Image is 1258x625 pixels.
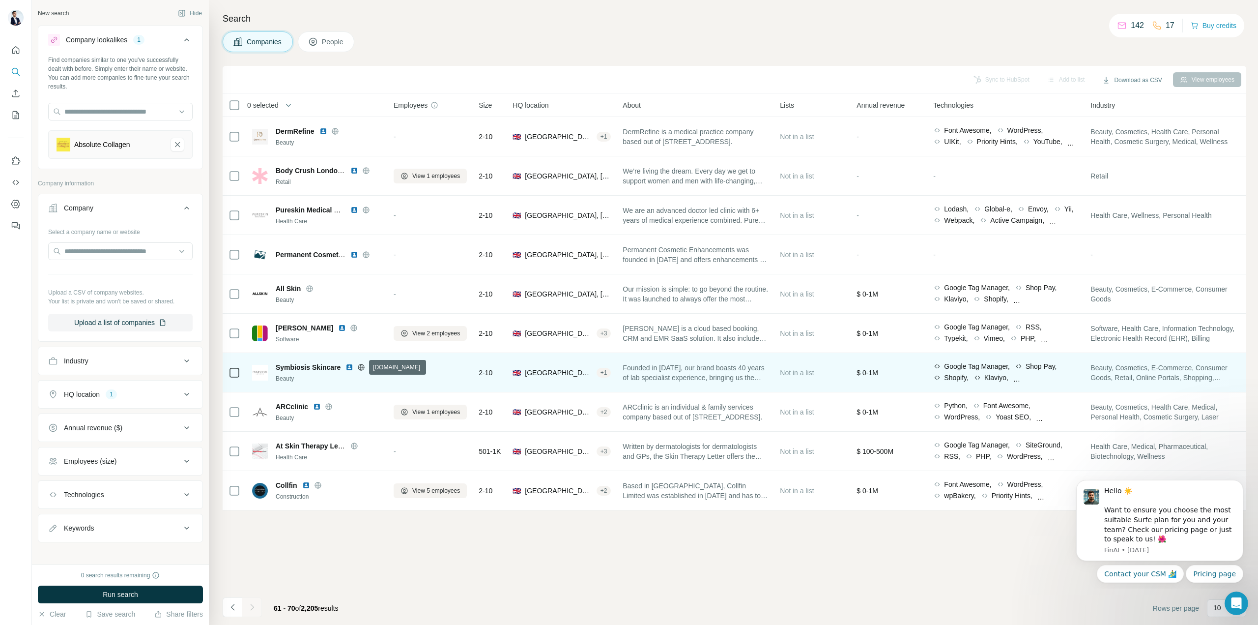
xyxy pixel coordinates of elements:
span: [GEOGRAPHIC_DATA], [GEOGRAPHIC_DATA] [525,289,611,299]
span: Not in a list [780,133,814,141]
span: - [857,251,859,259]
span: Yii, [1064,204,1074,214]
span: - [394,251,396,259]
span: Google Tag Manager, [944,361,1010,371]
span: results [274,604,339,612]
span: We’re living the dream. Every day we get to support women and men with life-changing, confidence-... [623,166,768,186]
div: Technologies [64,490,104,500]
span: Not in a list [780,487,814,495]
div: Beauty [276,414,382,422]
span: Body Crush London Aesthetics [276,167,378,175]
span: RSS, [944,451,960,461]
button: My lists [8,106,24,124]
span: Retail [1090,171,1108,181]
span: Industry [1090,100,1115,110]
div: Health Care [276,453,382,462]
span: Not in a list [780,369,814,377]
span: View 1 employees [412,408,460,417]
span: $ 0-1M [857,369,878,377]
img: Avatar [8,10,24,26]
div: 1 [106,390,117,399]
span: Shopify, [984,294,1008,304]
span: WordPress, [1007,451,1043,461]
span: [GEOGRAPHIC_DATA], [GEOGRAPHIC_DATA], [GEOGRAPHIC_DATA] [525,486,592,496]
img: Logo of ARCclinic [252,406,268,417]
span: Not in a list [780,447,814,455]
span: 501-1K [479,446,501,456]
span: Shopify, [944,373,969,383]
h4: Search [223,12,1246,26]
span: 🇬🇧 [513,328,521,338]
img: Logo of Collums [252,326,268,341]
span: Priority Hints, [977,137,1018,147]
span: 2-10 [479,250,492,260]
span: Priority Hints, [992,491,1032,501]
img: Logo of Pureskin Medical Cosmetics Clinic「璞新」 [252,208,268,223]
span: We are an advanced doctor led clinic with 6+ years of medical experience combined. Pure Skin offe... [623,206,768,225]
span: $ 100-500M [857,447,893,455]
span: Software, Health Care, Information Technology, Electronic Health Record (EHR), Billing [1090,324,1236,343]
span: Global-e, [984,204,1012,214]
span: [GEOGRAPHIC_DATA], [GEOGRAPHIC_DATA] [525,368,592,378]
div: Keywords [64,523,94,533]
span: 🇬🇧 [513,289,521,299]
span: 🇬🇧 [513,171,521,181]
span: 🇬🇧 [513,368,521,378]
p: Company information [38,179,203,188]
span: Not in a list [780,290,814,298]
span: $ 0-1M [857,487,878,495]
button: Use Surfe on LinkedIn [8,152,24,170]
button: Company [38,196,202,224]
span: [GEOGRAPHIC_DATA], [GEOGRAPHIC_DATA] [525,171,611,181]
p: 142 [1131,20,1144,31]
button: Keywords [38,516,202,540]
span: Beauty, Cosmetics, Health Care, Personal Health, Cosmetic Surgery, Medical, Wellness [1090,127,1236,147]
span: Permanent Cosmetic Enhancements was founded in [DATE] and offers enhancements for your Eyebrows, ... [623,245,768,265]
img: Absolute Collagen-logo [57,138,70,151]
button: Company lookalikes1 [38,28,202,56]
img: LinkedIn logo [338,324,346,332]
button: View 2 employees [394,326,467,341]
p: 10 [1213,603,1221,613]
span: Beauty, Cosmetics, E-Commerce, Consumer Goods [1090,284,1236,304]
span: PHP, [976,451,991,461]
span: [GEOGRAPHIC_DATA], [GEOGRAPHIC_DATA] [525,407,592,417]
span: WordPress, [1007,479,1043,489]
span: Health Care, Medical, Pharmaceutical, Biotechnology, Wellness [1090,442,1236,461]
img: Logo of Symbiosis Skincare [252,365,268,381]
span: - [857,133,859,141]
div: 1 [133,35,144,44]
img: Logo of At Skin Therapy Letter [252,444,268,459]
div: Company lookalikes [66,35,127,45]
span: Envoy, [1028,204,1049,214]
span: Swiper, [1048,491,1071,501]
img: Logo of Body Crush London Aesthetics [252,168,268,184]
div: + 3 [597,329,611,338]
span: UIKit, [944,137,961,147]
span: Symbiosis Skincare [276,362,341,372]
span: 2-10 [479,486,492,496]
img: LinkedIn logo [302,481,310,489]
span: SiteGround, [1026,440,1062,450]
span: DermRefine [276,126,314,136]
span: Google Tag Manager, [944,440,1010,450]
span: [PERSON_NAME] [276,323,333,333]
img: LinkedIn logo [350,251,358,259]
span: 2-10 [479,328,492,338]
img: Logo of DermRefine [252,129,268,145]
img: LinkedIn logo [319,127,327,135]
span: of [295,604,301,612]
span: Python, [944,401,967,411]
img: LinkedIn logo [313,403,321,411]
span: Yoast SEO, [996,412,1031,422]
button: Clear [38,609,66,619]
span: ARCclinic [276,402,308,412]
span: [GEOGRAPHIC_DATA], [GEOGRAPHIC_DATA] [525,328,592,338]
span: Pureskin Medical Cosmetics Clinic「璞新」 [276,206,417,214]
span: Health Care, Wellness, Personal Health [1090,210,1211,220]
div: Beauty [276,296,382,304]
